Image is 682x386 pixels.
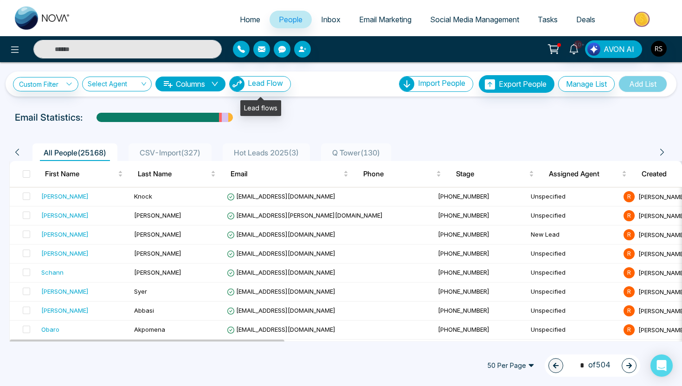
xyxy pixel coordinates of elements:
button: Lead Flow [229,76,291,92]
span: R [624,267,635,278]
span: of 504 [574,359,611,372]
span: [PHONE_NUMBER] [438,231,489,238]
button: Columnsdown [155,77,225,91]
span: AVON AI [604,44,634,55]
span: [EMAIL_ADDRESS][PERSON_NAME][DOMAIN_NAME] [227,212,383,219]
span: 50 Per Page [481,358,541,373]
span: Phone [363,168,434,180]
a: Email Marketing [350,11,421,28]
span: Deals [576,15,595,24]
th: Last Name [130,161,223,187]
span: Abbasi [134,307,154,314]
button: Export People [479,75,554,93]
span: [PERSON_NAME] [134,269,181,276]
button: AVON AI [585,40,642,58]
td: Unspecified [527,302,620,321]
span: Hot Leads 2025 ( 3 ) [230,148,302,157]
span: R [624,229,635,240]
span: Email [231,168,341,180]
div: Lead flows [240,100,281,116]
div: [PERSON_NAME] [41,192,89,201]
span: People [279,15,302,24]
span: Lead Flow [248,78,283,88]
a: Home [231,11,270,28]
span: R [624,286,635,297]
td: Unspecified [527,264,620,283]
span: Home [240,15,260,24]
span: Q Tower ( 130 ) [328,148,384,157]
span: [EMAIL_ADDRESS][DOMAIN_NAME] [227,231,335,238]
a: Inbox [312,11,350,28]
div: [PERSON_NAME] [41,306,89,315]
span: All People ( 25168 ) [40,148,110,157]
span: R [624,305,635,316]
span: Knock [134,193,152,200]
span: R [624,191,635,202]
span: Tasks [538,15,558,24]
span: down [211,80,219,88]
img: Lead Flow [587,43,600,56]
span: [EMAIL_ADDRESS][DOMAIN_NAME] [227,326,335,333]
a: Lead FlowLead Flow [225,76,291,92]
span: [PERSON_NAME] [134,250,181,257]
span: [EMAIL_ADDRESS][DOMAIN_NAME] [227,250,335,257]
span: Email Marketing [359,15,412,24]
p: Email Statistics: [15,110,83,124]
a: People [270,11,312,28]
span: Export People [499,79,547,89]
span: Assigned Agent [549,168,620,180]
td: New Lead [527,225,620,244]
div: [PERSON_NAME] [41,287,89,296]
img: Nova CRM Logo [15,6,71,30]
span: [PERSON_NAME] [134,231,181,238]
div: Obaro [41,325,59,334]
span: R [624,324,635,335]
td: Unspecified [527,187,620,206]
span: Stage [456,168,527,180]
div: Open Intercom Messenger [650,354,673,377]
span: Akpomena [134,326,165,333]
a: 10+ [563,40,585,57]
th: Phone [356,161,449,187]
span: CSV-Import ( 327 ) [136,148,204,157]
div: [PERSON_NAME] [41,249,89,258]
img: User Avatar [651,41,667,57]
td: Unspecified [527,206,620,225]
th: Email [223,161,356,187]
div: [PERSON_NAME] [41,230,89,239]
span: Syer [134,288,147,295]
th: Assigned Agent [541,161,634,187]
th: Stage [449,161,541,187]
td: Unspecified [527,283,620,302]
span: Last Name [138,168,209,180]
span: Import People [418,78,465,88]
a: Social Media Management [421,11,528,28]
a: Tasks [528,11,567,28]
span: [PHONE_NUMBER] [438,307,489,314]
button: Manage List [558,76,615,92]
td: Unspecified [527,340,620,359]
span: Inbox [321,15,341,24]
span: [PHONE_NUMBER] [438,212,489,219]
span: First Name [45,168,116,180]
span: [PHONE_NUMBER] [438,288,489,295]
img: Lead Flow [230,77,244,91]
span: [PHONE_NUMBER] [438,326,489,333]
th: First Name [38,161,130,187]
span: [EMAIL_ADDRESS][DOMAIN_NAME] [227,307,335,314]
span: [PERSON_NAME] [134,212,181,219]
span: [PHONE_NUMBER] [438,250,489,257]
span: [EMAIL_ADDRESS][DOMAIN_NAME] [227,193,335,200]
span: R [624,248,635,259]
span: [EMAIL_ADDRESS][DOMAIN_NAME] [227,269,335,276]
span: [PHONE_NUMBER] [438,193,489,200]
a: Deals [567,11,605,28]
div: [PERSON_NAME] [41,211,89,220]
span: [EMAIL_ADDRESS][DOMAIN_NAME] [227,288,335,295]
img: Market-place.gif [609,9,676,30]
span: R [624,210,635,221]
td: Unspecified [527,244,620,264]
td: Unspecified [527,321,620,340]
div: Schann [41,268,64,277]
span: [PHONE_NUMBER] [438,269,489,276]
